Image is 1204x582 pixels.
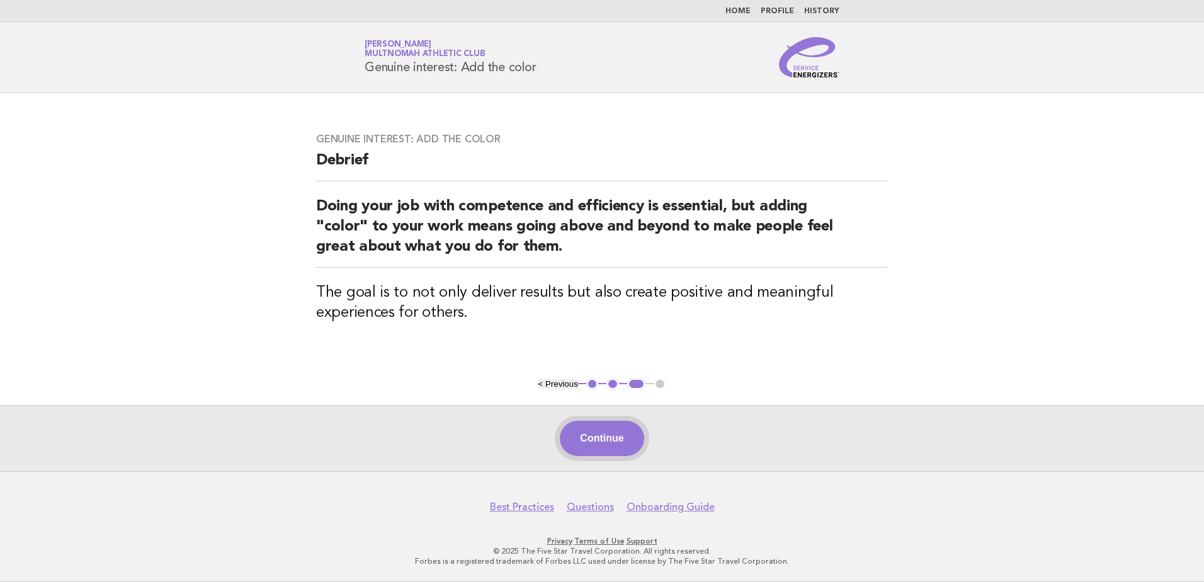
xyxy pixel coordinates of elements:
button: < Previous [538,379,577,389]
p: Forbes is a registered trademark of Forbes LLC used under license by The Five Star Travel Corpora... [217,556,987,566]
h1: Genuine interest: Add the color [365,41,536,74]
a: Questions [567,501,614,513]
button: Continue [560,421,644,456]
a: [PERSON_NAME]Multnomah Athletic Club [365,40,485,58]
a: Terms of Use [574,537,625,545]
a: History [804,8,839,15]
a: Home [725,8,751,15]
span: Multnomah Athletic Club [365,50,485,59]
h3: Genuine interest: Add the color [316,133,888,145]
a: Best Practices [490,501,554,513]
a: Privacy [547,537,572,545]
button: 3 [627,378,645,391]
button: 1 [586,378,599,391]
img: Service Energizers [779,37,839,77]
h2: Doing your job with competence and efficiency is essential, but adding "color" to your work means... [316,197,888,268]
a: Onboarding Guide [627,501,715,513]
p: © 2025 The Five Star Travel Corporation. All rights reserved. [217,546,987,556]
a: Profile [761,8,794,15]
a: Support [627,537,657,545]
button: 2 [606,378,619,391]
h2: Debrief [316,151,888,181]
h3: The goal is to not only deliver results but also create positive and meaningful experiences for o... [316,283,888,323]
p: · · [217,536,987,546]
